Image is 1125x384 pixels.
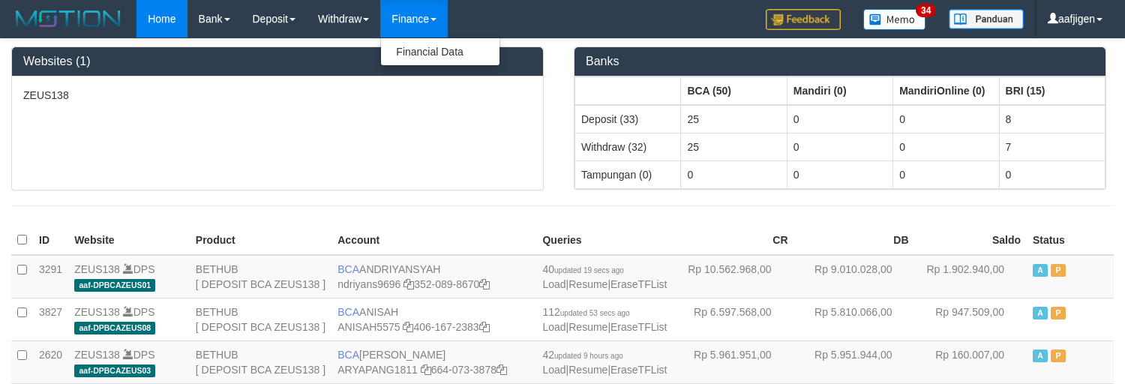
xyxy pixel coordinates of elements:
span: 34 [916,4,936,17]
th: Group: activate to sort column ascending [999,76,1105,105]
th: ID [33,226,68,255]
th: Saldo [915,226,1027,255]
td: Rp 947.509,00 [915,298,1027,340]
a: Copy 4061672383 to clipboard [479,321,490,333]
p: ZEUS138 [23,88,532,103]
span: | | [542,349,667,376]
td: 0 [681,160,787,188]
h3: Websites (1) [23,55,532,68]
a: Load [542,278,565,290]
td: 3291 [33,255,68,298]
td: ANDRIYANSYAH 352-089-8670 [331,255,536,298]
td: 0 [893,160,999,188]
th: Group: activate to sort column ascending [575,76,681,105]
span: updated 9 hours ago [554,352,623,360]
td: 3827 [33,298,68,340]
span: Paused [1051,349,1066,362]
span: updated 53 secs ago [560,309,630,317]
span: aaf-DPBCAZEUS01 [74,279,155,292]
td: 8 [999,105,1105,133]
a: EraseTFList [610,321,667,333]
a: Resume [568,321,607,333]
h3: Banks [586,55,1094,68]
span: | | [542,306,667,333]
img: panduan.png [949,9,1024,29]
img: Feedback.jpg [766,9,841,30]
a: ARYAPANG1811 [337,364,418,376]
td: 0 [787,160,892,188]
span: 42 [542,349,622,361]
a: Financial Data [381,42,499,61]
span: BCA [337,306,359,318]
td: 25 [681,133,787,160]
span: Paused [1051,307,1066,319]
a: EraseTFList [610,278,667,290]
a: ZEUS138 [74,349,120,361]
td: Deposit (33) [575,105,681,133]
td: 0 [893,133,999,160]
td: 25 [681,105,787,133]
th: Account [331,226,536,255]
span: Active [1033,264,1048,277]
span: | | [542,263,667,290]
th: Group: activate to sort column ascending [681,76,787,105]
td: BETHUB [ DEPOSIT BCA ZEUS138 ] [190,340,331,383]
span: BCA [337,263,359,275]
td: 0 [999,160,1105,188]
td: Rp 1.902.940,00 [915,255,1027,298]
span: Active [1033,307,1048,319]
td: Withdraw (32) [575,133,681,160]
span: 40 [542,263,623,275]
th: Status [1027,226,1114,255]
a: EraseTFList [610,364,667,376]
a: ZEUS138 [74,263,120,275]
td: BETHUB [ DEPOSIT BCA ZEUS138 ] [190,255,331,298]
th: Group: activate to sort column ascending [787,76,892,105]
td: Rp 9.010.028,00 [794,255,915,298]
td: 0 [893,105,999,133]
span: Active [1033,349,1048,362]
a: Copy ARYAPANG1811 to clipboard [421,364,431,376]
a: Copy 6640733878 to clipboard [496,364,507,376]
th: Queries [536,226,673,255]
a: Load [542,321,565,333]
span: Paused [1051,264,1066,277]
a: Copy 3520898670 to clipboard [479,278,490,290]
a: Load [542,364,565,376]
td: 0 [787,105,892,133]
td: Rp 6.597.568,00 [673,298,794,340]
a: ZEUS138 [74,306,120,318]
td: [PERSON_NAME] 664-073-3878 [331,340,536,383]
td: DPS [68,255,190,298]
img: MOTION_logo.png [11,7,125,30]
span: aaf-DPBCAZEUS03 [74,364,155,377]
td: 7 [999,133,1105,160]
th: Group: activate to sort column ascending [893,76,999,105]
th: DB [794,226,915,255]
td: DPS [68,340,190,383]
td: DPS [68,298,190,340]
a: Copy ANISAH5575 to clipboard [403,321,413,333]
th: CR [673,226,794,255]
a: Resume [568,364,607,376]
th: Product [190,226,331,255]
td: Rp 160.007,00 [915,340,1027,383]
span: 112 [542,306,629,318]
a: Resume [568,278,607,290]
span: BCA [337,349,359,361]
a: ndriyans9696 [337,278,400,290]
td: ANISAH 406-167-2383 [331,298,536,340]
td: Rp 5.961.951,00 [673,340,794,383]
img: Button%20Memo.svg [863,9,926,30]
td: Rp 5.810.066,00 [794,298,915,340]
td: Tampungan (0) [575,160,681,188]
td: Rp 5.951.944,00 [794,340,915,383]
td: BETHUB [ DEPOSIT BCA ZEUS138 ] [190,298,331,340]
td: Rp 10.562.968,00 [673,255,794,298]
span: updated 19 secs ago [554,266,624,274]
a: ANISAH5575 [337,321,400,333]
th: Website [68,226,190,255]
a: Copy ndriyans9696 to clipboard [403,278,414,290]
td: 0 [787,133,892,160]
span: aaf-DPBCAZEUS08 [74,322,155,334]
